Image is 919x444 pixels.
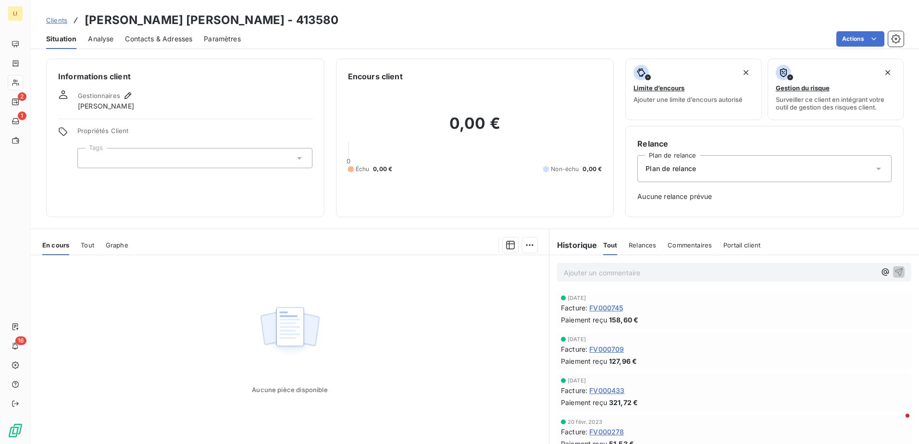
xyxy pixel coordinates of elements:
[561,303,587,313] span: Facture :
[589,385,624,395] span: FV000433
[723,241,760,249] span: Portail client
[561,315,607,325] span: Paiement reçu
[589,427,624,437] span: FV000278
[637,138,892,149] h6: Relance
[348,114,602,143] h2: 0,00 €
[46,15,67,25] a: Clients
[776,96,895,111] span: Surveiller ce client en intégrant votre outil de gestion des risques client.
[568,336,586,342] span: [DATE]
[348,71,403,82] h6: Encours client
[633,84,684,92] span: Limite d’encours
[583,165,602,173] span: 0,00 €
[568,295,586,301] span: [DATE]
[609,315,638,325] span: 158,60 €
[106,241,128,249] span: Graphe
[356,165,370,173] span: Échu
[561,397,607,407] span: Paiement reçu
[561,344,587,354] span: Facture :
[637,192,892,201] span: Aucune relance prévue
[609,397,638,407] span: 321,72 €
[373,165,392,173] span: 0,00 €
[252,386,327,394] span: Aucune pièce disponible
[633,96,743,103] span: Ajouter une limite d’encours autorisé
[603,241,618,249] span: Tout
[609,356,637,366] span: 127,96 €
[78,101,134,111] span: [PERSON_NAME]
[589,303,623,313] span: FV000745
[629,241,656,249] span: Relances
[15,336,26,345] span: 16
[551,165,579,173] span: Non-échu
[18,111,26,120] span: 1
[42,241,69,249] span: En cours
[561,356,607,366] span: Paiement reçu
[561,385,587,395] span: Facture :
[776,84,830,92] span: Gestion du risque
[77,127,312,140] span: Propriétés Client
[668,241,712,249] span: Commentaires
[8,423,23,438] img: Logo LeanPay
[568,378,586,383] span: [DATE]
[18,92,26,101] span: 2
[549,239,597,251] h6: Historique
[768,59,904,120] button: Gestion du risqueSurveiller ce client en intégrant votre outil de gestion des risques client.
[88,34,113,44] span: Analyse
[81,241,94,249] span: Tout
[85,12,338,29] h3: [PERSON_NAME] [PERSON_NAME] - 413580
[259,302,321,361] img: Empty state
[46,16,67,24] span: Clients
[86,154,93,162] input: Ajouter une valeur
[58,71,312,82] h6: Informations client
[886,411,909,434] iframe: Intercom live chat
[8,6,23,21] div: LI
[589,344,624,354] span: FV000709
[125,34,192,44] span: Contacts & Adresses
[568,419,602,425] span: 20 févr. 2023
[204,34,241,44] span: Paramètres
[78,92,120,99] span: Gestionnaires
[625,59,761,120] button: Limite d’encoursAjouter une limite d’encours autorisé
[646,164,696,173] span: Plan de relance
[561,427,587,437] span: Facture :
[46,34,76,44] span: Situation
[836,31,884,47] button: Actions
[347,157,350,165] span: 0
